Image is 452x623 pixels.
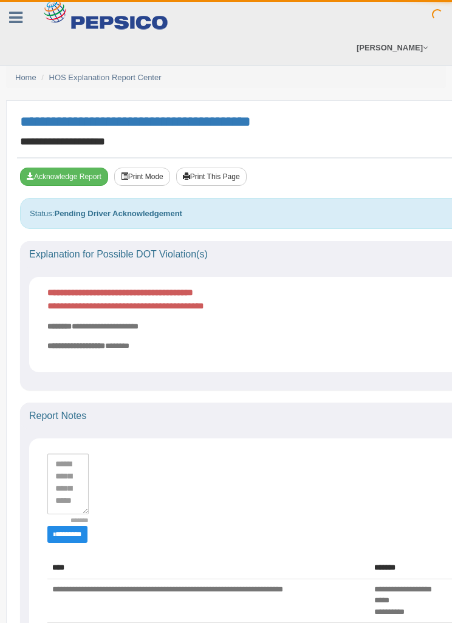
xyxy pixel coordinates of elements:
[176,168,247,186] button: Print This Page
[47,526,87,543] button: Change Filter Options
[54,209,182,218] strong: Pending Driver Acknowledgement
[351,30,434,65] a: [PERSON_NAME]
[49,73,162,82] a: HOS Explanation Report Center
[20,168,108,186] button: Acknowledge Receipt
[114,168,170,186] button: Print Mode
[15,73,36,82] a: Home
